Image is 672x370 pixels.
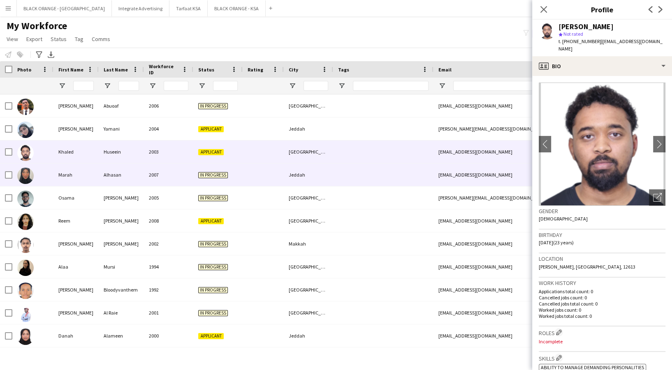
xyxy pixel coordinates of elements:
[433,232,598,255] div: [EMAIL_ADDRESS][DOMAIN_NAME]
[433,94,598,117] div: [EMAIL_ADDRESS][DOMAIN_NAME]
[46,50,56,60] app-action-btn: Export XLSX
[144,117,193,140] div: 2004
[213,81,238,91] input: Status Filter Input
[284,255,333,278] div: [GEOGRAPHIC_DATA]
[289,67,298,73] span: City
[563,31,583,37] span: Not rated
[453,81,593,91] input: Email Filter Input
[284,324,333,347] div: Jeddah
[539,216,588,222] span: [DEMOGRAPHIC_DATA]
[99,186,144,209] div: [PERSON_NAME]
[144,255,193,278] div: 1994
[99,94,144,117] div: Abuoaf
[99,278,144,301] div: Bloodyvanthem
[539,231,665,239] h3: Birthday
[433,301,598,324] div: [EMAIL_ADDRESS][DOMAIN_NAME]
[284,140,333,163] div: [GEOGRAPHIC_DATA]
[532,4,672,15] h3: Profile
[284,117,333,140] div: Jeddah
[433,186,598,209] div: [PERSON_NAME][EMAIL_ADDRESS][DOMAIN_NAME]
[433,140,598,163] div: [EMAIL_ADDRESS][DOMAIN_NAME]
[438,82,446,90] button: Open Filter Menu
[99,117,144,140] div: Yamani
[433,255,598,278] div: [EMAIL_ADDRESS][DOMAIN_NAME]
[53,117,99,140] div: [PERSON_NAME]
[99,324,144,347] div: Alameen
[53,232,99,255] div: [PERSON_NAME]
[53,186,99,209] div: Osama
[17,306,34,322] img: Bassam Al Raie
[51,35,67,43] span: Status
[539,301,665,307] p: Cancelled jobs total count: 0
[99,255,144,278] div: Mursi
[104,67,128,73] span: Last Name
[149,82,156,90] button: Open Filter Menu
[198,172,228,178] span: In progress
[58,67,83,73] span: First Name
[248,67,263,73] span: Rating
[198,218,224,224] span: Applicant
[53,301,99,324] div: [PERSON_NAME]
[58,82,66,90] button: Open Filter Menu
[539,328,665,337] h3: Roles
[17,99,34,115] img: Ahmed Abuoaf
[144,209,193,232] div: 2008
[17,0,112,16] button: BLACK ORANGE - [GEOGRAPHIC_DATA]
[558,38,601,44] span: t. [PHONE_NUMBER]
[112,0,169,16] button: Integrate Advertising
[558,23,614,30] div: [PERSON_NAME]
[144,94,193,117] div: 2006
[144,163,193,186] div: 2007
[284,301,333,324] div: [GEOGRAPHIC_DATA]
[53,255,99,278] div: Alaa
[17,145,34,161] img: Khaled Huseein
[198,241,228,247] span: In progress
[92,35,110,43] span: Comms
[53,278,99,301] div: [PERSON_NAME]
[304,81,328,91] input: City Filter Input
[539,207,665,215] h3: Gender
[198,264,228,270] span: In progress
[144,140,193,163] div: 2003
[99,232,144,255] div: [PERSON_NAME]
[17,329,34,345] img: Danah Alameen
[539,239,574,246] span: [DATE] (23 years)
[284,278,333,301] div: [GEOGRAPHIC_DATA]
[198,67,214,73] span: Status
[208,0,266,16] button: BLACK ORANGE - KSA
[99,209,144,232] div: [PERSON_NAME]
[338,82,345,90] button: Open Filter Menu
[17,122,34,138] img: Jana Yamani
[104,82,111,90] button: Open Filter Menu
[144,301,193,324] div: 2001
[99,301,144,324] div: Al Raie
[72,34,87,44] a: Tag
[53,140,99,163] div: Khaled
[73,81,94,91] input: First Name Filter Input
[149,63,178,76] span: Workforce ID
[539,307,665,313] p: Worked jobs count: 0
[284,186,333,209] div: [GEOGRAPHIC_DATA]
[198,126,224,132] span: Applicant
[99,140,144,163] div: Huseein
[289,82,296,90] button: Open Filter Menu
[3,34,21,44] a: View
[433,117,598,140] div: [PERSON_NAME][EMAIL_ADDRESS][DOMAIN_NAME]
[17,283,34,299] img: Alamin Omar Bloodyvanthem
[7,20,67,32] span: My Workforce
[198,333,224,339] span: Applicant
[532,56,672,76] div: Bio
[539,313,665,319] p: Worked jobs total count: 0
[34,50,44,60] app-action-btn: Advanced filters
[539,83,665,206] img: Crew avatar or photo
[17,191,34,207] img: Osama Ahmed
[433,278,598,301] div: [EMAIL_ADDRESS][DOMAIN_NAME]
[284,163,333,186] div: Jeddah
[99,163,144,186] div: Alhasan
[198,287,228,293] span: In progress
[53,163,99,186] div: Marah
[144,324,193,347] div: 2000
[338,67,349,73] span: Tags
[7,35,18,43] span: View
[438,67,452,73] span: Email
